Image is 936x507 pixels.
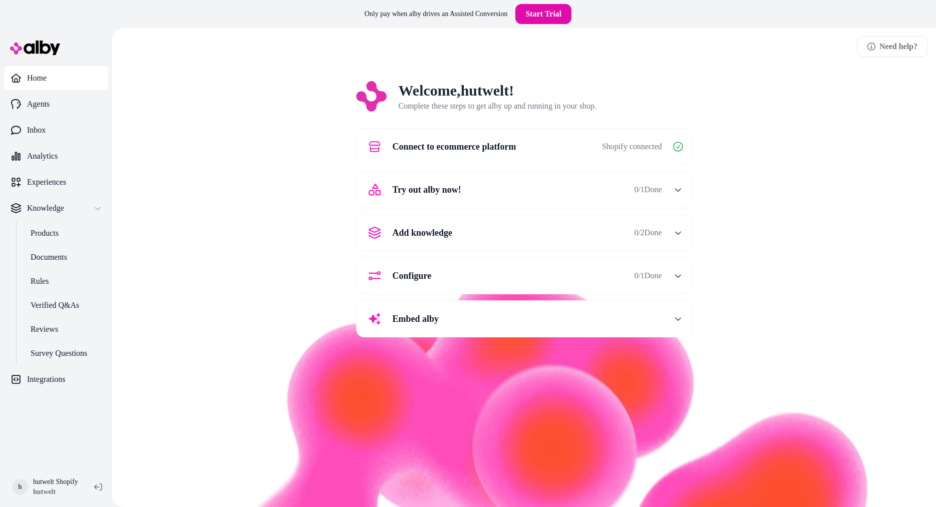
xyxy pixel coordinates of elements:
a: Verified Q&As [21,293,108,317]
a: Analytics [4,144,108,168]
p: Analytics [27,150,58,162]
p: Reviews [31,323,58,335]
span: Embed alby [393,312,439,326]
img: Logo [356,81,387,112]
p: Only pay when alby drives an Assisted Conversion [365,9,508,19]
a: Agents [4,92,108,116]
span: 0 / 1 Done [634,270,662,282]
button: Connect to ecommerce platformShopify connected [363,135,686,159]
a: Inbox [4,118,108,142]
a: Integrations [4,367,108,391]
button: Knowledge [4,196,108,220]
a: Documents [21,245,108,269]
a: Home [4,66,108,90]
p: Agents [27,98,50,110]
a: Products [21,221,108,245]
p: hutwelt Shopify [33,477,78,487]
a: Survey Questions [21,341,108,365]
p: Products [31,227,59,239]
a: Need help? [857,36,928,57]
img: alby Bubble [180,268,869,507]
span: Complete these steps to get alby up and running in your shop. [399,102,597,110]
button: Embed alby [363,307,686,331]
span: Connect to ecommerce platform [393,140,516,154]
p: Home [27,72,47,84]
a: Rules [21,269,108,293]
span: 0 / 2 Done [634,227,662,239]
img: alby Logo [10,41,60,55]
p: Verified Q&As [31,299,79,311]
h2: Welcome, hutwelt ! [399,81,597,100]
p: Documents [31,251,67,263]
button: Try out alby now!0/1Done [363,178,686,202]
button: Configure0/1Done [363,264,686,288]
button: hhutwelt Shopifyhutwelt [6,471,86,503]
a: Experiences [4,170,108,194]
span: h [12,479,28,495]
span: Shopify connected [602,141,662,153]
p: Survey Questions [31,347,87,359]
p: Integrations [27,373,65,385]
span: 0 / 1 Done [634,184,662,196]
button: Add knowledge0/2Done [363,221,686,245]
a: Start Trial [515,4,571,24]
p: Knowledge [27,202,64,214]
a: Reviews [21,317,108,341]
span: Add knowledge [393,226,453,240]
p: Experiences [27,176,66,188]
span: Try out alby now! [393,183,461,197]
p: Rules [31,275,49,287]
span: Configure [393,269,432,283]
p: Inbox [27,124,46,136]
span: hutwelt [33,487,78,497]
